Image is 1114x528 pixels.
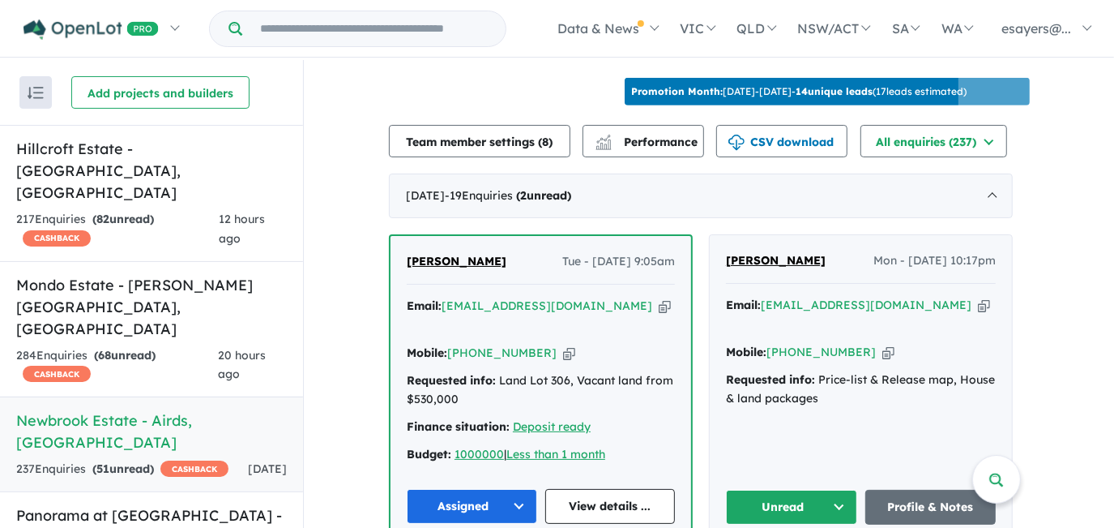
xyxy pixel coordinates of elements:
[23,366,91,382] span: CASHBACK
[407,447,451,461] strong: Budget:
[16,346,218,385] div: 284 Enquir ies
[455,447,504,461] a: 1000000
[520,188,527,203] span: 2
[726,251,826,271] a: [PERSON_NAME]
[598,135,698,149] span: Performance
[726,253,826,268] span: [PERSON_NAME]
[761,298,971,312] a: [EMAIL_ADDRESS][DOMAIN_NAME]
[726,372,815,387] strong: Requested info:
[16,460,228,479] div: 237 Enquir ies
[248,461,287,476] span: [DATE]
[873,251,996,271] span: Mon - [DATE] 10:17pm
[16,210,219,249] div: 217 Enquir ies
[513,419,591,434] a: Deposit ready
[445,188,571,203] span: - 19 Enquir ies
[407,489,537,524] button: Assigned
[389,174,1013,219] div: [DATE]
[407,252,506,272] a: [PERSON_NAME]
[563,345,575,362] button: Copy
[407,254,506,268] span: [PERSON_NAME]
[389,125,570,157] button: Team member settings (8)
[92,212,154,226] strong: ( unread)
[219,212,265,246] span: 12 hours ago
[726,298,761,312] strong: Email:
[94,348,156,363] strong: ( unread)
[865,490,997,525] a: Profile & Notes
[583,125,704,157] button: Performance
[595,140,612,150] img: bar-chart.svg
[860,125,1007,157] button: All enquiries (237)
[16,410,287,453] h5: Newbrook Estate - Airds , [GEOGRAPHIC_DATA]
[407,445,675,465] div: |
[596,135,611,144] img: line-chart.svg
[506,447,605,461] a: Less than 1 month
[728,135,745,151] img: download icon
[543,135,549,149] span: 8
[160,461,228,477] span: CASHBACK
[631,85,723,97] b: Promotion Month:
[545,489,676,524] a: View details ...
[28,87,44,99] img: sort.svg
[23,19,159,40] img: Openlot PRO Logo White
[631,84,967,99] p: [DATE] - [DATE] - ( 17 leads estimated)
[96,461,109,476] span: 51
[447,346,557,360] a: [PHONE_NUMBER]
[407,373,496,388] strong: Requested info:
[245,11,502,46] input: Try estate name, suburb, builder or developer
[1001,20,1071,36] span: esayers@...
[442,298,652,313] a: [EMAIL_ADDRESS][DOMAIN_NAME]
[659,298,671,315] button: Copy
[218,348,266,382] span: 20 hours ago
[16,274,287,340] h5: Mondo Estate - [PERSON_NAME][GEOGRAPHIC_DATA] , [GEOGRAPHIC_DATA]
[562,252,675,272] span: Tue - [DATE] 9:05am
[407,346,447,360] strong: Mobile:
[882,344,894,361] button: Copy
[92,461,154,476] strong: ( unread)
[98,348,111,363] span: 68
[516,188,571,203] strong: ( unread)
[726,371,996,410] div: Price-list & Release map, House & land packages
[16,138,287,204] h5: Hillcroft Estate - [GEOGRAPHIC_DATA] , [GEOGRAPHIC_DATA]
[978,297,990,314] button: Copy
[71,76,250,109] button: Add projects and builders
[726,345,766,359] strong: Mobile:
[796,85,873,97] b: 14 unique leads
[407,371,675,410] div: Land Lot 306, Vacant land from $530,000
[716,125,847,157] button: CSV download
[726,490,857,525] button: Unread
[766,345,876,359] a: [PHONE_NUMBER]
[23,230,91,247] span: CASHBACK
[96,212,109,226] span: 82
[407,298,442,313] strong: Email:
[407,419,510,434] strong: Finance situation:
